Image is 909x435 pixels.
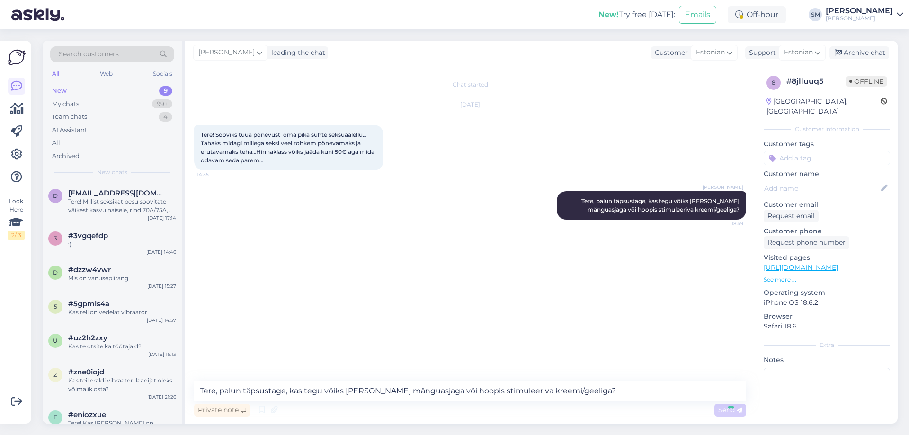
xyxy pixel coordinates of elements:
[826,15,893,22] div: [PERSON_NAME]
[764,200,890,210] p: Customer email
[764,139,890,149] p: Customer tags
[146,249,176,256] div: [DATE] 14:46
[764,210,819,222] div: Request email
[679,6,716,24] button: Emails
[59,49,119,59] span: Search customers
[194,100,746,109] div: [DATE]
[52,86,67,96] div: New
[147,283,176,290] div: [DATE] 15:27
[745,48,776,58] div: Support
[68,308,176,317] div: Kas teil on vedelat vibraator
[8,231,25,240] div: 2 / 3
[728,6,786,23] div: Off-hour
[54,303,57,310] span: 5
[598,10,619,19] b: New!
[764,169,890,179] p: Customer name
[147,317,176,324] div: [DATE] 14:57
[68,189,167,197] span: diannaojala@gmail.com
[764,263,838,272] a: [URL][DOMAIN_NAME]
[764,321,890,331] p: Safari 18.6
[829,46,889,59] div: Archive chat
[267,48,325,58] div: leading the chat
[52,125,87,135] div: AI Assistant
[68,300,109,308] span: #5gpmls4a
[159,86,172,96] div: 9
[68,410,106,419] span: #eniozxue
[809,8,822,21] div: SM
[98,68,115,80] div: Web
[764,311,890,321] p: Browser
[53,192,58,199] span: d
[764,298,890,308] p: iPhone OS 18.6.2
[786,76,846,87] div: # 8jlluuq5
[97,168,127,177] span: New chats
[68,274,176,283] div: Mis on vanusepiirang
[764,275,890,284] p: See more ...
[197,171,232,178] span: 14:35
[581,197,741,213] span: Tere, palun täpsustage, kas tegu võiks [PERSON_NAME] mänguasjaga või hoopis stimuleeriva kreemi/g...
[148,351,176,358] div: [DATE] 15:13
[764,183,879,194] input: Add name
[8,197,25,240] div: Look Here
[764,341,890,349] div: Extra
[826,7,893,15] div: [PERSON_NAME]
[53,269,58,276] span: d
[53,371,57,378] span: z
[68,368,104,376] span: #zne0iojd
[764,355,890,365] p: Notes
[53,414,57,421] span: e
[846,76,887,87] span: Offline
[764,226,890,236] p: Customer phone
[54,235,57,242] span: 3
[68,342,176,351] div: Kas te otsite ka töötajaid?
[68,334,107,342] span: #uz2h2zxy
[708,220,743,227] span: 18:49
[764,151,890,165] input: Add a tag
[53,337,58,344] span: u
[151,68,174,80] div: Socials
[50,68,61,80] div: All
[8,48,26,66] img: Askly Logo
[201,131,376,164] span: Tere! Sooviks tuua põnevust oma pika suhte seksuaalellu…Tahaks midagi millega seksi veel rohkem p...
[764,125,890,133] div: Customer information
[198,47,255,58] span: [PERSON_NAME]
[152,99,172,109] div: 99+
[696,47,725,58] span: Estonian
[598,9,675,20] div: Try free [DATE]:
[68,231,108,240] span: #3vgqefdp
[194,80,746,89] div: Chat started
[52,99,79,109] div: My chats
[147,393,176,400] div: [DATE] 21:26
[68,240,176,249] div: :)
[784,47,813,58] span: Estonian
[52,112,87,122] div: Team chats
[68,197,176,214] div: Tere! Millist seksikat pesu soovitate väikest kasvu naisele, rind 70A/75A, pikkus 161cm? Soovin a...
[52,138,60,148] div: All
[766,97,881,116] div: [GEOGRAPHIC_DATA], [GEOGRAPHIC_DATA]
[52,151,80,161] div: Archived
[703,184,743,191] span: [PERSON_NAME]
[772,79,775,86] span: 8
[68,376,176,393] div: Kas teil eraldi vibraatori laadijat oleks võimalik osta?
[764,236,849,249] div: Request phone number
[764,288,890,298] p: Operating system
[68,266,111,274] span: #dzzw4vwr
[764,253,890,263] p: Visited pages
[159,112,172,122] div: 4
[651,48,688,58] div: Customer
[148,214,176,222] div: [DATE] 17:14
[826,7,903,22] a: [PERSON_NAME][PERSON_NAME]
